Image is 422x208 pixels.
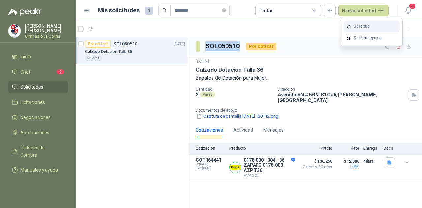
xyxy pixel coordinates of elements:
[8,8,42,16] img: Logo peakr
[145,7,153,15] span: 1
[336,157,359,165] p: $ 12.000
[263,126,284,134] div: Mensajes
[20,83,43,91] span: Solicitudes
[196,66,264,73] p: Calzado Dotación Talla 36
[196,126,223,134] div: Cotizaciones
[350,164,359,169] div: Fijo
[196,87,272,92] p: Cantidad
[8,25,21,37] img: Company Logo
[299,165,332,169] span: Crédito 30 días
[222,7,226,14] span: close-circle
[20,166,58,174] span: Manuales y ayuda
[25,34,68,38] p: Gimnasio La Colina
[85,56,102,61] div: 2 Pares
[20,68,30,75] span: Chat
[57,69,64,74] span: 2
[85,49,132,55] p: Calzado Dotación Talla 36
[196,163,226,166] span: C: [DATE]
[196,146,226,151] p: Cotización
[244,173,295,178] p: EVACOL
[246,43,276,50] div: Por cotizar
[344,32,400,44] a: Solicitud grupal
[278,87,406,92] p: Dirección
[25,24,68,33] p: [PERSON_NAME] [PERSON_NAME]
[196,157,226,163] p: COT164441
[196,59,209,65] p: [DATE]
[8,126,68,139] a: Aprobaciones
[344,21,400,32] a: Solicitud
[8,141,68,161] a: Órdenes de Compra
[230,162,241,173] img: Company Logo
[363,146,380,151] p: Entrega
[196,166,226,170] span: Exp: [DATE]
[259,7,273,14] div: Todas
[8,96,68,108] a: Licitaciones
[20,144,62,159] span: Órdenes de Compra
[402,5,414,16] button: 6
[8,111,68,124] a: Negociaciones
[113,42,137,46] p: SOL050510
[162,8,167,13] span: search
[409,3,416,9] span: 6
[222,8,226,12] span: close-circle
[233,126,253,134] div: Actividad
[384,146,397,151] p: Docs
[229,146,295,151] p: Producto
[338,5,389,16] button: Nueva solicitud
[299,146,332,151] p: Precio
[8,81,68,93] a: Solicitudes
[8,66,68,78] a: Chat2
[20,99,45,106] span: Licitaciones
[20,114,51,121] span: Negociaciones
[174,41,185,47] p: [DATE]
[336,146,359,151] p: Flete
[20,129,49,136] span: Aprobaciones
[8,164,68,176] a: Manuales y ayuda
[196,74,414,82] p: Zapatos de Dotación para Mujer.
[196,108,419,113] p: Documentos de apoyo
[244,157,295,173] p: 0178-000 - 004 - 36 ZAPATO 0178-000 AZP T36
[98,6,140,15] h1: Mis solicitudes
[76,37,188,64] a: Por cotizarSOL050510[DATE] Calzado Dotación Talla 362 Pares
[363,157,380,165] p: 4 días
[299,157,332,165] span: $ 136.250
[196,92,199,97] p: 2
[196,113,279,120] button: Captura de pantalla [DATE] 120112.png
[200,92,215,97] div: Pares
[278,92,406,103] p: Avenida 9N # 56N-81 Cali , [PERSON_NAME][GEOGRAPHIC_DATA]
[20,53,31,60] span: Inicio
[205,41,241,51] h3: SOL050510
[85,40,111,48] div: Por cotizar
[8,50,68,63] a: Inicio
